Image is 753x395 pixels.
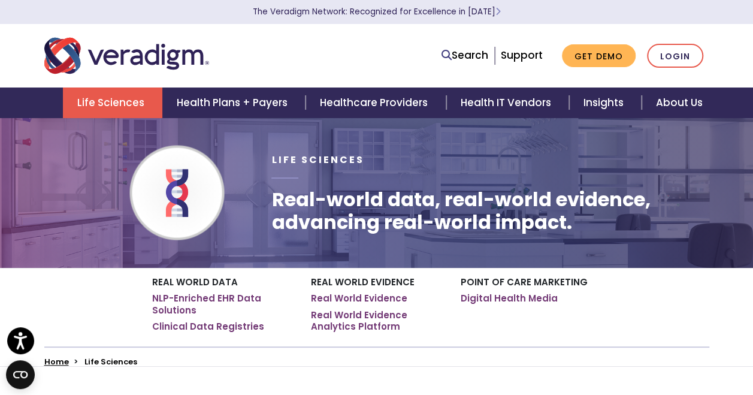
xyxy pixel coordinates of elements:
a: Digital Health Media [461,293,558,304]
a: Real World Evidence Analytics Platform [311,309,443,333]
a: Get Demo [562,44,636,68]
button: Open CMP widget [6,360,35,389]
h1: Real-world data, real-world evidence, advancing real-world impact. [271,188,709,234]
span: Life Sciences [271,153,364,167]
a: The Veradigm Network: Recognized for Excellence in [DATE]Learn More [253,6,501,17]
iframe: Drift Chat Widget [523,309,739,381]
a: Search [441,47,488,64]
a: Login [647,44,703,68]
a: Health IT Vendors [446,88,569,118]
a: Clinical Data Registries [152,321,264,333]
a: NLP-Enriched EHR Data Solutions [152,293,293,316]
a: Health Plans + Payers [162,88,306,118]
a: About Us [642,88,717,118]
a: Real World Evidence [311,293,407,304]
a: Insights [569,88,642,118]
a: Life Sciences [63,88,162,118]
span: Learn More [495,6,501,17]
a: Healthcare Providers [306,88,446,118]
a: Home [44,356,69,367]
img: Veradigm logo [44,36,209,76]
a: Support [501,48,543,62]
